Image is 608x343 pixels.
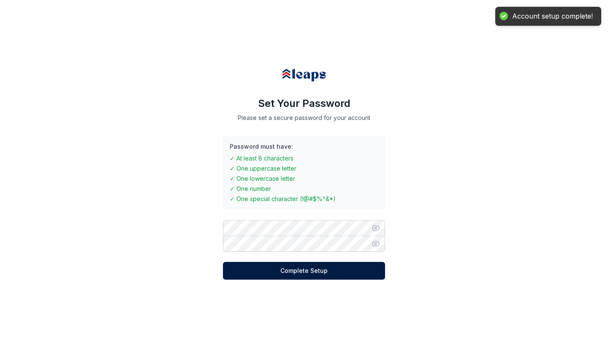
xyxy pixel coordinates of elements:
[223,114,385,122] p: Please set a secure password for your account
[230,154,378,163] li: ✓ At least 8 characters
[512,12,593,21] div: Account setup complete!
[281,63,327,87] img: Leaps
[230,195,378,203] li: ✓ One special character (!@#$%^&*)
[230,164,378,173] li: ✓ One uppercase letter
[230,185,378,193] li: ✓ One number
[223,262,385,280] button: Complete Setup
[230,174,378,183] li: ✓ One lowercase letter
[230,142,378,151] p: Password must have:
[223,97,385,110] h2: Set Your Password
